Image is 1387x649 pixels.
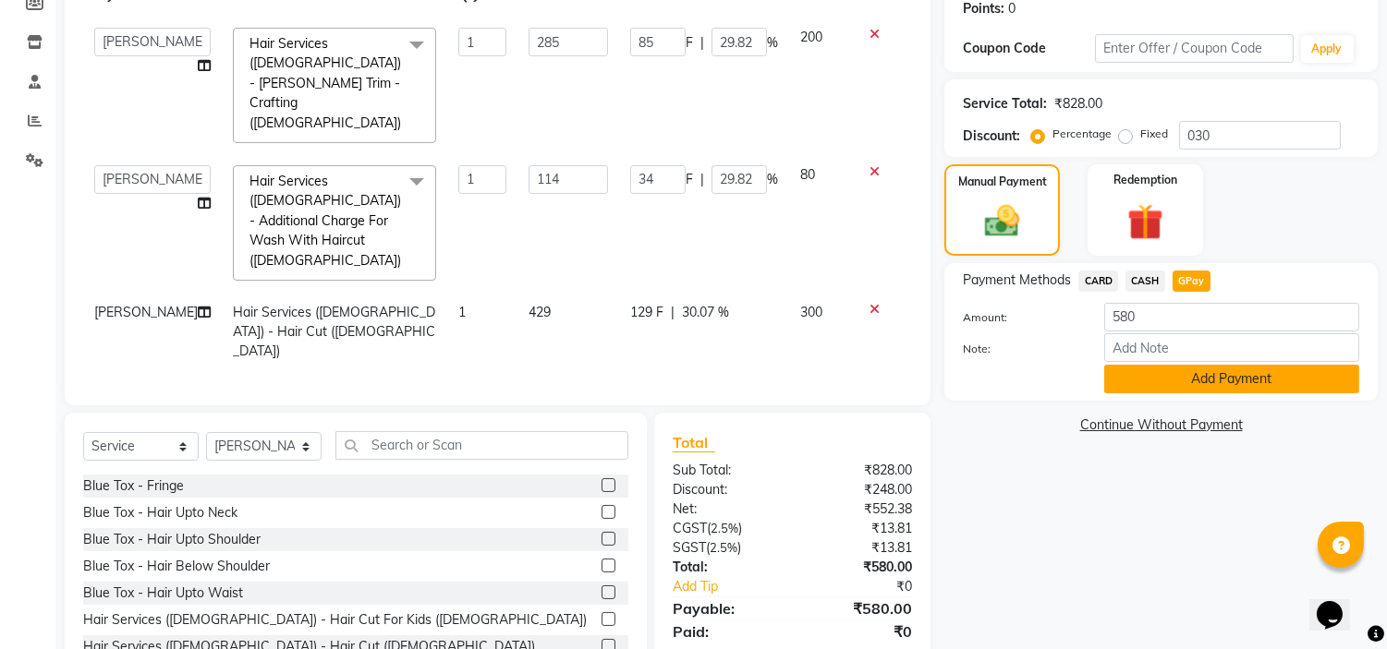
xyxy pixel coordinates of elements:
[630,303,663,322] span: 129 F
[659,538,793,558] div: ( )
[1301,35,1354,63] button: Apply
[793,499,927,519] div: ₹552.38
[958,174,1047,190] label: Manual Payment
[1095,34,1293,63] input: Enter Offer / Coupon Code
[659,480,793,499] div: Discount:
[963,270,1071,290] span: Payment Methods
[673,539,706,556] span: SGST
[233,304,435,359] span: Hair Services ([DEMOGRAPHIC_DATA]) - Hair Cut ([DEMOGRAPHIC_DATA])
[249,173,401,269] span: Hair Services ([DEMOGRAPHIC_DATA]) - Additional Charge For Wash With Haircut ([DEMOGRAPHIC_DATA])
[83,583,243,603] div: Blue Tox - Hair Upto Waist
[83,503,237,523] div: Blue Tox - Hair Upto Neck
[793,558,927,577] div: ₹580.00
[673,520,707,536] span: CGST
[83,610,587,630] div: Hair Services ([DEMOGRAPHIC_DATA]) - Hair Cut For Kids ([DEMOGRAPHIC_DATA])
[767,33,778,53] span: %
[335,431,628,460] input: Search or Scan
[682,303,729,322] span: 30.07 %
[700,170,704,189] span: |
[793,538,927,558] div: ₹13.81
[94,304,198,320] span: [PERSON_NAME]
[800,29,822,45] span: 200
[659,499,793,519] div: Net:
[659,519,793,538] div: ( )
[710,540,737,555] span: 2.5%
[963,39,1095,58] div: Coupon Code
[793,597,927,619] div: ₹580.00
[249,35,401,131] span: Hair Services ([DEMOGRAPHIC_DATA]) - [PERSON_NAME] Trim - Crafting ([DEMOGRAPHIC_DATA])
[686,33,693,53] span: F
[800,166,815,183] span: 80
[671,303,675,322] span: |
[793,461,927,480] div: ₹828.00
[1104,333,1359,362] input: Add Note
[458,304,466,320] span: 1
[793,519,927,538] div: ₹13.81
[815,577,927,596] div: ₹0
[1140,126,1168,142] label: Fixed
[963,94,1047,114] div: Service Total:
[963,126,1020,146] div: Discount:
[83,530,261,549] div: Blue Tox - Hair Upto Shoulder
[1052,126,1112,142] label: Percentage
[401,252,409,269] a: x
[659,620,793,643] div: Paid:
[700,33,704,53] span: |
[767,170,778,189] span: %
[673,433,715,452] span: Total
[686,170,693,189] span: F
[659,597,793,619] div: Payable:
[1309,575,1369,631] iframe: chat widget
[711,521,738,535] span: 2.5%
[948,415,1374,435] a: Continue Without Payment
[1173,270,1211,292] span: GPay
[949,309,1090,326] label: Amount:
[1054,94,1102,114] div: ₹828.00
[659,558,793,577] div: Total:
[974,201,1029,241] img: _cash.svg
[1104,303,1359,331] input: Amount
[659,461,793,480] div: Sub Total:
[1113,172,1177,188] label: Redemption
[800,304,822,320] span: 300
[83,476,184,496] div: Blue Tox - Fringe
[1125,270,1165,292] span: CASH
[793,620,927,643] div: ₹0
[1078,270,1118,292] span: CARD
[659,577,815,596] a: Add Tip
[83,557,270,576] div: Blue Tox - Hair Below Shoulder
[401,114,409,131] a: x
[529,304,551,320] span: 429
[949,341,1090,357] label: Note:
[1104,365,1359,393] button: Add Payment
[793,480,927,499] div: ₹248.00
[1116,199,1174,245] img: _gift.svg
